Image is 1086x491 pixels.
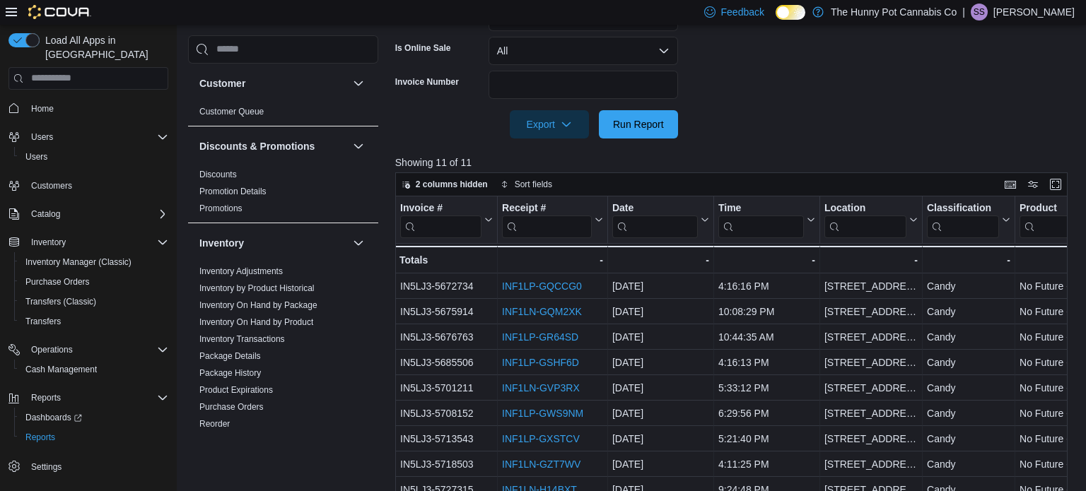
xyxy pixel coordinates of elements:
span: Inventory Transactions [199,333,285,345]
div: IN5LJ3-5675914 [400,303,493,320]
button: Customer [350,75,367,92]
button: Catalog [3,204,174,224]
a: Inventory Transactions [199,334,285,344]
span: 2 columns hidden [416,179,488,190]
button: Enter fullscreen [1047,176,1064,193]
span: Settings [25,457,168,475]
span: Catalog [31,208,60,220]
div: Candy [927,430,1010,447]
div: [STREET_ADDRESS] [824,329,918,345]
div: Classification [927,201,999,215]
button: Keyboard shortcuts [1002,176,1019,193]
span: Inventory Manager (Classic) [20,254,168,271]
div: IN5LJ3-5701211 [400,379,493,396]
a: INF1LP-GR64SD [502,331,578,343]
div: Invoice # [400,201,481,237]
span: Sort fields [515,179,552,190]
span: Export [518,110,580,138]
span: Run Report [613,117,664,131]
span: Inventory [25,234,168,251]
div: 5:33:12 PM [718,379,815,396]
div: - [718,252,815,268]
span: Transfers (Classic) [20,293,168,310]
a: Home [25,100,59,117]
div: Candy [927,456,1010,473]
p: [PERSON_NAME] [993,4,1075,20]
button: Operations [3,340,174,360]
span: Reports [31,392,61,403]
input: Dark Mode [776,5,805,20]
span: Purchase Orders [20,273,168,290]
button: Users [3,127,174,147]
button: Settings [3,456,174,476]
span: Operations [25,341,168,358]
div: Totals [399,252,493,268]
div: 6:29:56 PM [718,405,815,422]
a: Users [20,148,53,165]
a: Inventory Adjustments [199,266,283,276]
a: Customers [25,177,78,194]
label: Is Online Sale [395,42,451,54]
button: Inventory Manager (Classic) [14,252,174,272]
div: [DATE] [612,303,709,320]
a: Inventory Manager (Classic) [20,254,137,271]
span: Users [25,151,47,162]
img: Cova [28,5,91,19]
div: Invoice # [400,201,481,215]
button: Customers [3,175,174,196]
button: Purchase Orders [14,272,174,292]
a: Product Expirations [199,385,273,395]
button: Cash Management [14,360,174,379]
div: [STREET_ADDRESS] [824,456,918,473]
span: Package Details [199,350,261,362]
div: Candy [927,303,1010,320]
button: Run Report [599,110,678,138]
a: INF1LP-GWS9NM [502,408,583,419]
span: Home [31,103,54,114]
button: Discounts & Promotions [350,138,367,155]
button: Export [510,110,589,138]
div: [DATE] [612,379,709,396]
span: Settings [31,461,62,473]
div: 10:08:29 PM [718,303,815,320]
button: Inventory [350,235,367,252]
span: Users [25,129,168,146]
button: Classification [927,201,1010,237]
a: Inventory On Hand by Package [199,300,317,310]
a: Reports [20,429,61,446]
span: Operations [31,344,73,355]
a: Dashboards [20,409,88,426]
a: Purchase Orders [20,273,95,290]
div: Candy [927,379,1010,396]
div: Customer [188,103,378,126]
button: Date [612,201,709,237]
span: Promotions [199,203,243,214]
span: Package History [199,367,261,379]
span: Customer Queue [199,106,264,117]
div: [STREET_ADDRESS] [824,354,918,371]
span: Reports [20,429,168,446]
span: Catalog [25,206,168,223]
button: Reports [25,389,66,406]
div: Candy [927,329,1010,345]
div: - [612,252,709,268]
span: Discounts [199,169,237,180]
span: Inventory Manager (Classic) [25,256,132,268]
div: [STREET_ADDRESS] [824,379,918,396]
span: Home [25,100,168,117]
a: INF1LN-GZT7WV [502,459,580,470]
button: Operations [25,341,78,358]
span: Inventory On Hand by Package [199,300,317,311]
button: Sort fields [495,176,558,193]
button: Catalog [25,206,66,223]
button: Home [3,98,174,119]
button: Transfers (Classic) [14,292,174,312]
div: 4:11:25 PM [718,456,815,473]
span: Inventory Adjustments [199,266,283,277]
h3: Discounts & Promotions [199,139,315,153]
span: Load All Apps in [GEOGRAPHIC_DATA] [40,33,168,61]
div: IN5LJ3-5713543 [400,430,493,447]
div: Date [612,201,698,215]
div: - [927,252,1010,268]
